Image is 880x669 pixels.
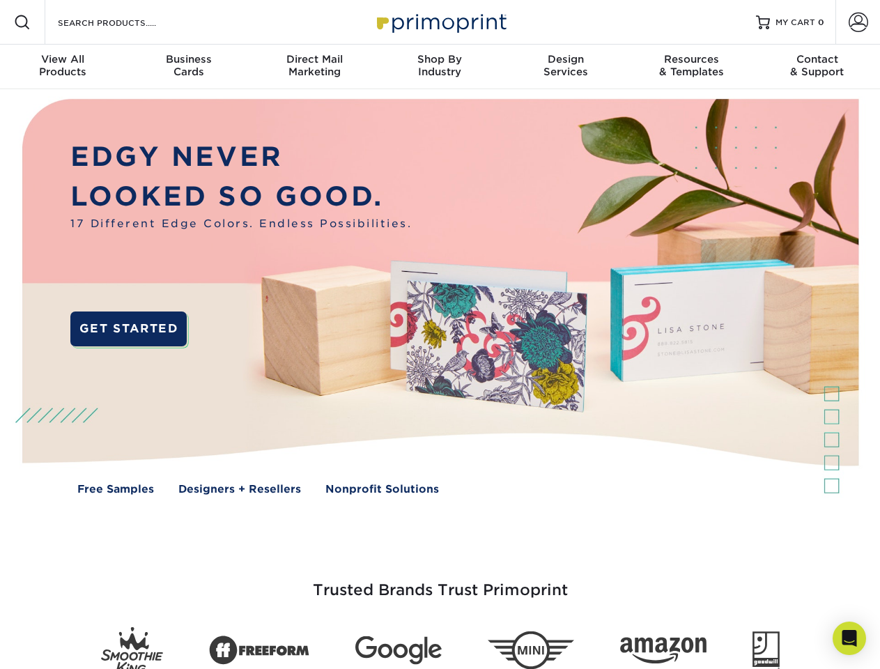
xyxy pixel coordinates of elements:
h3: Trusted Brands Trust Primoprint [33,548,848,616]
a: Contact& Support [755,45,880,89]
a: BusinessCards [125,45,251,89]
a: Shop ByIndustry [377,45,502,89]
span: Contact [755,53,880,66]
div: Open Intercom Messenger [833,622,866,655]
div: & Support [755,53,880,78]
span: MY CART [775,17,815,29]
div: Industry [377,53,502,78]
a: Direct MailMarketing [252,45,377,89]
p: EDGY NEVER [70,137,412,177]
img: Amazon [620,638,707,664]
span: Business [125,53,251,66]
div: & Templates [628,53,754,78]
p: LOOKED SO GOOD. [70,177,412,217]
img: Google [355,636,442,665]
a: Free Samples [77,482,154,498]
span: Resources [628,53,754,66]
input: SEARCH PRODUCTS..... [56,14,192,31]
div: Services [503,53,628,78]
a: Nonprofit Solutions [325,482,439,498]
a: GET STARTED [70,312,187,346]
span: Shop By [377,53,502,66]
a: Resources& Templates [628,45,754,89]
img: Goodwill [752,631,780,669]
a: Designers + Resellers [178,482,301,498]
img: Primoprint [371,7,510,37]
div: Cards [125,53,251,78]
div: Marketing [252,53,377,78]
span: Design [503,53,628,66]
span: Direct Mail [252,53,377,66]
span: 0 [818,17,824,27]
a: DesignServices [503,45,628,89]
span: 17 Different Edge Colors. Endless Possibilities. [70,216,412,232]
